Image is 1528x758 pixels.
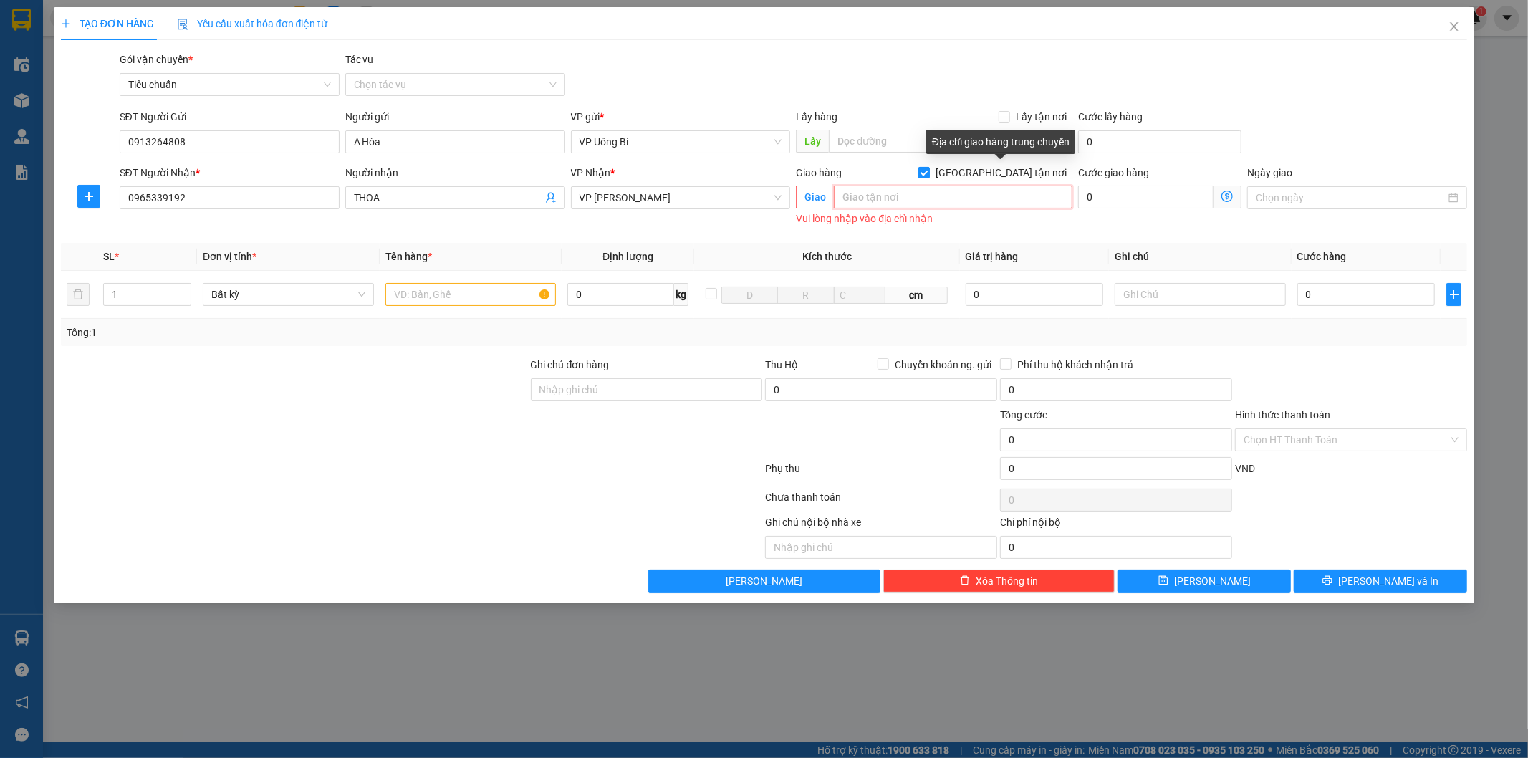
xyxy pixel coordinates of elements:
input: Ngày giao [1256,190,1446,206]
span: dollar-circle [1221,191,1233,202]
span: [GEOGRAPHIC_DATA] tận nơi [930,165,1072,181]
input: Nhập ghi chú [765,536,997,559]
span: Lấy tận nơi [1010,109,1072,125]
button: [PERSON_NAME] [648,570,880,593]
span: [PERSON_NAME] và In [1338,573,1438,589]
span: Lấy [796,130,829,153]
span: Tổng cước [1000,409,1047,421]
span: Đơn vị tính [203,251,256,262]
span: Chuyển khoản ng. gửi [889,357,997,373]
span: Lấy hàng [796,111,837,123]
span: VP Cổ Linh [580,187,782,208]
span: save [1158,575,1168,587]
span: delete [960,575,970,587]
button: deleteXóa Thông tin [883,570,1115,593]
input: Ghi chú đơn hàng [531,378,763,401]
div: Người nhận [345,165,565,181]
span: user-add [545,192,557,203]
input: VD: Bàn, Ghế [385,283,557,306]
span: Bất kỳ [211,284,365,305]
div: SĐT Người Gửi [120,109,340,125]
button: plus [1446,283,1462,306]
span: SL [103,251,115,262]
label: Ghi chú đơn hàng [531,359,610,370]
button: printer[PERSON_NAME] và In [1294,570,1467,593]
div: Địa chỉ giao hàng trung chuyển [926,130,1075,154]
input: Dọc đường [829,130,1072,153]
span: printer [1322,575,1332,587]
span: Giao hàng [796,167,842,178]
span: Cước hàng [1297,251,1347,262]
span: Kích thước [802,251,852,262]
button: plus [77,185,100,208]
input: 0 [966,283,1103,306]
button: Close [1434,7,1474,47]
th: Ghi chú [1109,243,1292,271]
span: Giao [796,186,834,208]
span: [PERSON_NAME] [726,573,802,589]
span: VND [1235,463,1255,474]
div: Người gửi [345,109,565,125]
span: Tiêu chuẩn [128,74,331,95]
span: kg [674,283,688,306]
span: Gói vận chuyển [120,54,193,65]
label: Ngày giao [1247,167,1292,178]
span: Yêu cầu xuất hóa đơn điện tử [177,18,328,29]
div: Vui lòng nhập vào địa chỉ nhận [796,211,1072,227]
input: Ghi Chú [1115,283,1286,306]
div: VP gửi [571,109,791,125]
div: Tổng: 1 [67,325,590,340]
input: C [834,287,885,304]
div: Chi phí nội bộ [1000,514,1232,536]
input: Cước giao hàng [1078,186,1214,208]
div: SĐT Người Nhận [120,165,340,181]
span: plus [61,19,71,29]
label: Tác vụ [345,54,374,65]
input: Cước lấy hàng [1078,130,1241,153]
label: Hình thức thanh toán [1235,409,1330,421]
span: VP Uông Bí [580,131,782,153]
span: Phí thu hộ khách nhận trả [1012,357,1139,373]
span: plus [1447,289,1461,300]
span: cm [885,287,948,304]
span: Giá trị hàng [966,251,1019,262]
div: Chưa thanh toán [764,489,999,514]
span: Thu Hộ [765,359,798,370]
span: Tên hàng [385,251,432,262]
img: icon [177,19,188,30]
div: Phụ thu [764,461,999,486]
div: Ghi chú nội bộ nhà xe [765,514,997,536]
span: [PERSON_NAME] [1174,573,1251,589]
span: plus [78,191,100,202]
button: delete [67,283,90,306]
label: Cước lấy hàng [1078,111,1143,123]
span: VP Nhận [571,167,611,178]
span: TẠO ĐƠN HÀNG [61,18,154,29]
span: Xóa Thông tin [976,573,1038,589]
label: Cước giao hàng [1078,167,1149,178]
input: R [777,287,835,304]
button: save[PERSON_NAME] [1118,570,1291,593]
input: Giao tận nơi [834,186,1072,208]
input: D [721,287,779,304]
span: Định lượng [602,251,653,262]
span: close [1448,21,1460,32]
